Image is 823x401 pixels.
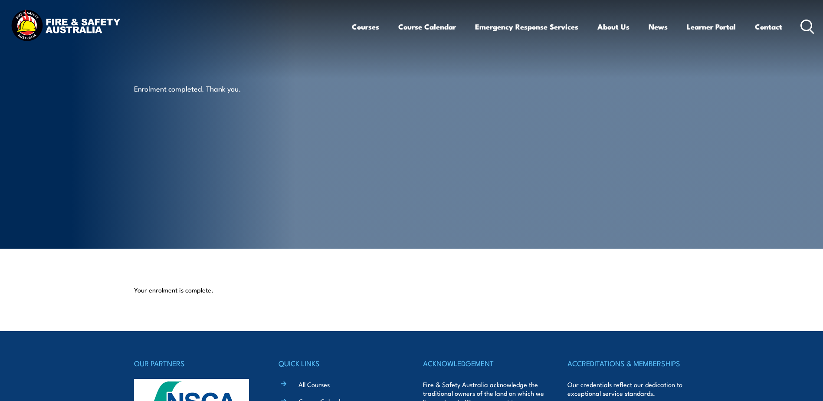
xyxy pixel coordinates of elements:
[687,15,736,38] a: Learner Portal
[298,380,330,389] a: All Courses
[649,15,668,38] a: News
[134,286,689,294] p: Your enrolment is complete.
[134,83,292,93] p: Enrolment completed. Thank you.
[134,357,256,369] h4: OUR PARTNERS
[279,357,400,369] h4: QUICK LINKS
[597,15,630,38] a: About Us
[352,15,379,38] a: Courses
[567,357,689,369] h4: ACCREDITATIONS & MEMBERSHIPS
[755,15,782,38] a: Contact
[423,357,544,369] h4: ACKNOWLEDGEMENT
[398,15,456,38] a: Course Calendar
[475,15,578,38] a: Emergency Response Services
[567,380,689,398] p: Our credentials reflect our dedication to exceptional service standards.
